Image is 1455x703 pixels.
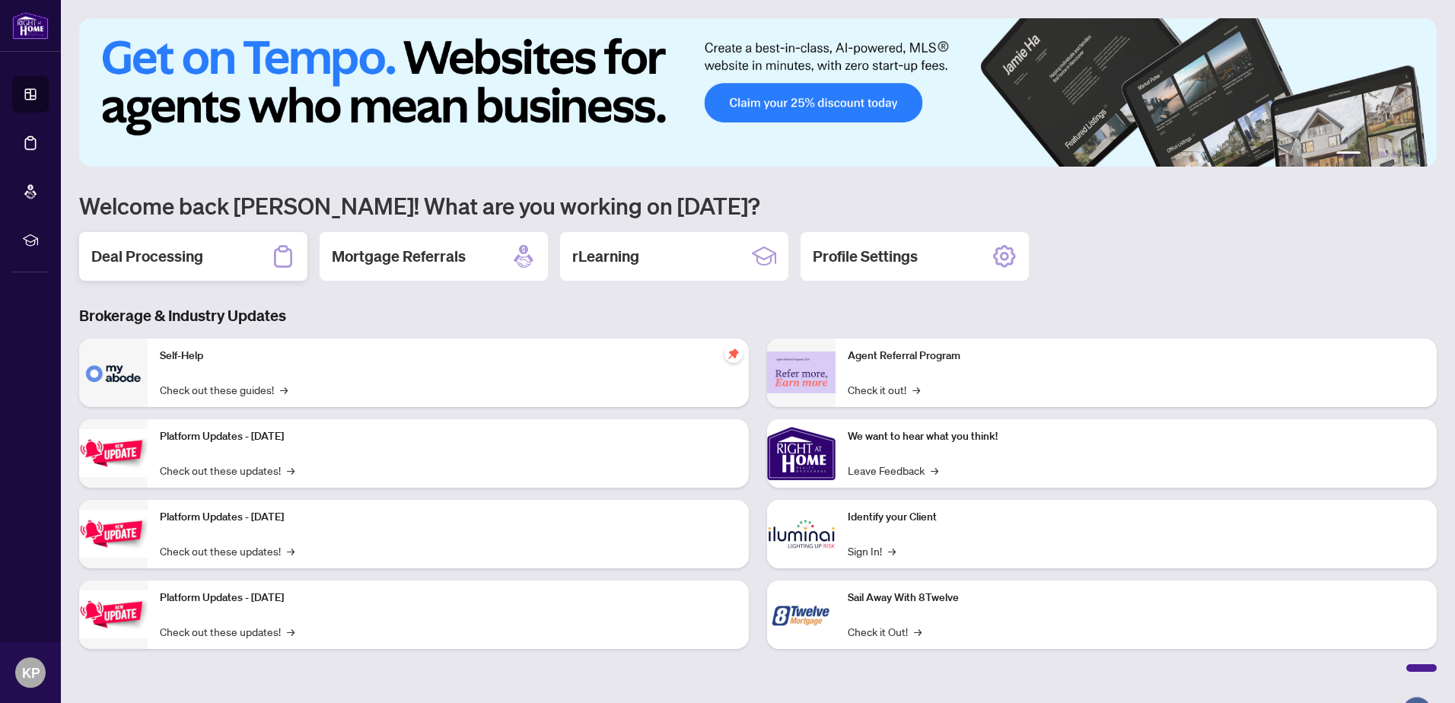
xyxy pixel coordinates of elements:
[160,590,737,606] p: Platform Updates - [DATE]
[848,428,1425,445] p: We want to hear what you think!
[848,590,1425,606] p: Sail Away With 8Twelve
[914,623,922,640] span: →
[160,462,295,479] a: Check out these updates!→
[767,581,836,649] img: Sail Away With 8Twelve
[1391,151,1397,157] button: 4
[767,419,836,488] img: We want to hear what you think!
[767,351,836,393] img: Agent Referral Program
[848,623,922,640] a: Check it Out!→
[287,542,295,559] span: →
[79,339,148,407] img: Self-Help
[332,246,466,267] h2: Mortgage Referrals
[572,246,639,267] h2: rLearning
[79,510,148,558] img: Platform Updates - July 8, 2025
[160,428,737,445] p: Platform Updates - [DATE]
[1367,151,1373,157] button: 2
[12,11,49,40] img: logo
[767,500,836,568] img: Identify your Client
[79,191,1437,220] h1: Welcome back [PERSON_NAME]! What are you working on [DATE]?
[813,246,918,267] h2: Profile Settings
[912,381,920,398] span: →
[79,590,148,638] img: Platform Updates - June 23, 2025
[1379,151,1385,157] button: 3
[1394,650,1440,695] button: Open asap
[91,246,203,267] h2: Deal Processing
[160,623,295,640] a: Check out these updates!→
[79,18,1437,167] img: Slide 0
[848,381,920,398] a: Check it out!→
[888,542,896,559] span: →
[1403,151,1409,157] button: 5
[848,348,1425,364] p: Agent Referral Program
[1336,151,1361,157] button: 1
[1415,151,1422,157] button: 6
[160,509,737,526] p: Platform Updates - [DATE]
[848,542,896,559] a: Sign In!→
[160,381,288,398] a: Check out these guides!→
[931,462,938,479] span: →
[724,345,743,363] span: pushpin
[160,542,295,559] a: Check out these updates!→
[22,662,40,683] span: KP
[160,348,737,364] p: Self-Help
[287,462,295,479] span: →
[848,509,1425,526] p: Identify your Client
[79,429,148,477] img: Platform Updates - July 21, 2025
[79,305,1437,326] h3: Brokerage & Industry Updates
[848,462,938,479] a: Leave Feedback→
[287,623,295,640] span: →
[280,381,288,398] span: →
